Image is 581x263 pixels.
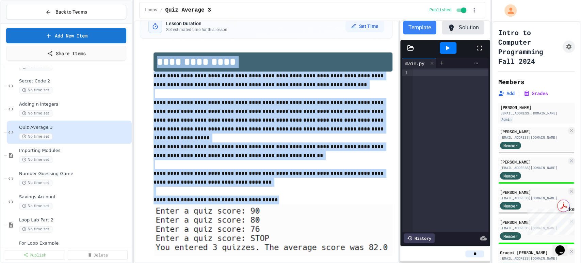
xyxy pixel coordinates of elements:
a: Add New Item [6,28,126,43]
div: [EMAIL_ADDRESS][DOMAIN_NAME] [500,111,573,116]
span: Member [503,203,518,209]
span: No time set [19,226,52,232]
div: [EMAIL_ADDRESS][DOMAIN_NAME] [500,196,567,201]
span: Published [430,7,452,13]
span: Back to Teams [55,9,87,16]
h3: Lesson Duration [166,20,227,27]
div: My Account [497,3,518,18]
a: Publish [5,250,65,260]
div: Gracci [PERSON_NAME] [500,249,567,256]
button: Back to Teams [6,5,126,19]
span: For Loop Example [19,241,130,246]
div: [PERSON_NAME] [500,189,567,195]
div: main.py [402,58,436,68]
div: [PERSON_NAME] [500,104,573,110]
span: Member [503,142,518,149]
span: Number Guessing Game [19,171,130,177]
div: [EMAIL_ADDRESS][DOMAIN_NAME] [500,165,567,170]
a: Share Items [6,46,126,61]
span: Member [503,233,518,239]
span: Member [503,173,518,179]
div: main.py [402,60,428,67]
span: Secret Code 2 [19,78,130,84]
span: Importing Modules [19,148,130,154]
iframe: chat widget [552,236,574,256]
span: Adding n integers [19,102,130,107]
button: Set Time [345,20,384,32]
div: [PERSON_NAME] [500,128,567,135]
div: Content is published and visible to students [430,6,468,14]
span: No time set [19,156,52,163]
div: [EMAIL_ADDRESS][DOMAIN_NAME] [500,256,567,261]
iframe: chat widget [524,206,574,235]
h1: Intro to Computer Programming Fall 2024 [498,28,560,66]
button: Grades [523,90,548,97]
button: Assignment Settings [563,41,575,53]
p: Set estimated time for this lesson [166,27,227,32]
a: Delete [68,250,128,260]
span: Quiz Average 3 [165,6,211,14]
span: Loops [145,7,157,13]
span: No time set [19,87,52,93]
span: Loop Lab Part 2 [19,217,130,223]
div: [PERSON_NAME] [500,219,567,225]
span: Quiz Average 3 [19,125,130,130]
button: Template [403,21,436,34]
button: Add [498,90,514,97]
span: No time set [19,133,52,140]
span: Savings Account [19,194,130,200]
div: [PERSON_NAME] [500,159,567,165]
button: Tests [490,21,525,34]
div: [EMAIL_ADDRESS][DOMAIN_NAME] [500,226,567,231]
button: Solution [442,21,484,34]
span: No time set [19,110,52,117]
div: Chat with us now!Close [3,3,47,43]
span: No time set [19,203,52,209]
div: Admin [500,117,513,122]
span: | [517,89,520,97]
span: / [160,7,162,13]
div: 1 [402,69,409,76]
div: History [404,233,435,243]
div: [EMAIL_ADDRESS][DOMAIN_NAME] [500,135,567,140]
h2: Members [498,77,524,87]
span: No time set [19,180,52,186]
